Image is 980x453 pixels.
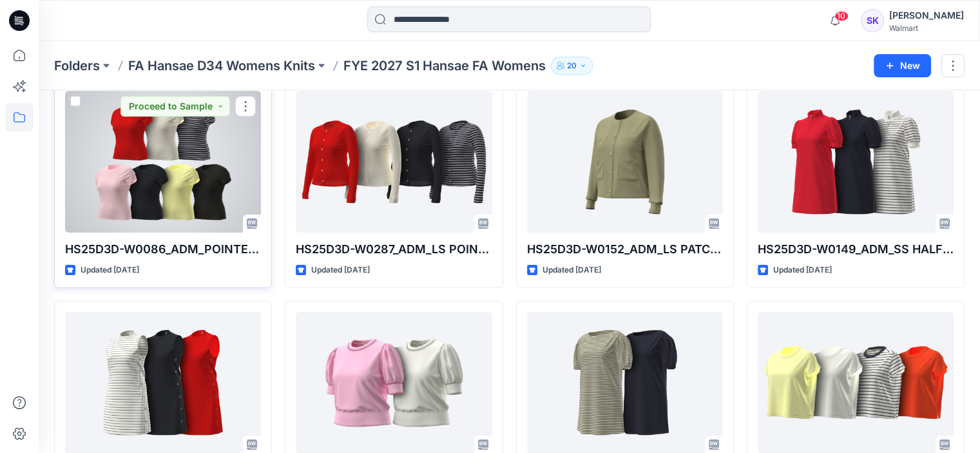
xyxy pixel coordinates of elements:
[296,240,492,258] p: HS25D3D-W0287_ADM_LS POINTELLE CARDI
[758,240,954,258] p: HS25D3D-W0149_ADM_SS HALF ZIP MINI DRESS
[311,264,370,277] p: Updated [DATE]
[65,91,261,233] a: HS25D3D-W0086_ADM_POINTELLE BABY TEE
[567,59,577,73] p: 20
[81,264,139,277] p: Updated [DATE]
[861,9,884,32] div: SK
[296,91,492,233] a: HS25D3D-W0287_ADM_LS POINTELLE CARDI
[543,264,601,277] p: Updated [DATE]
[889,23,964,33] div: Walmart
[834,11,849,21] span: 10
[65,240,261,258] p: HS25D3D-W0086_ADM_POINTELLE BABY TEE
[551,57,593,75] button: 20
[527,91,723,233] a: HS25D3D-W0152_ADM_LS PATCH POCKET BOMBER JACKET
[54,57,100,75] a: Folders
[128,57,315,75] a: FA Hansae D34 Womens Knits
[874,54,931,77] button: New
[889,8,964,23] div: [PERSON_NAME]
[758,91,954,233] a: HS25D3D-W0149_ADM_SS HALF ZIP MINI DRESS
[773,264,832,277] p: Updated [DATE]
[527,240,723,258] p: HS25D3D-W0152_ADM_LS PATCH POCKET BOMBER JACKET
[343,57,546,75] p: FYE 2027 S1 Hansae FA Womens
